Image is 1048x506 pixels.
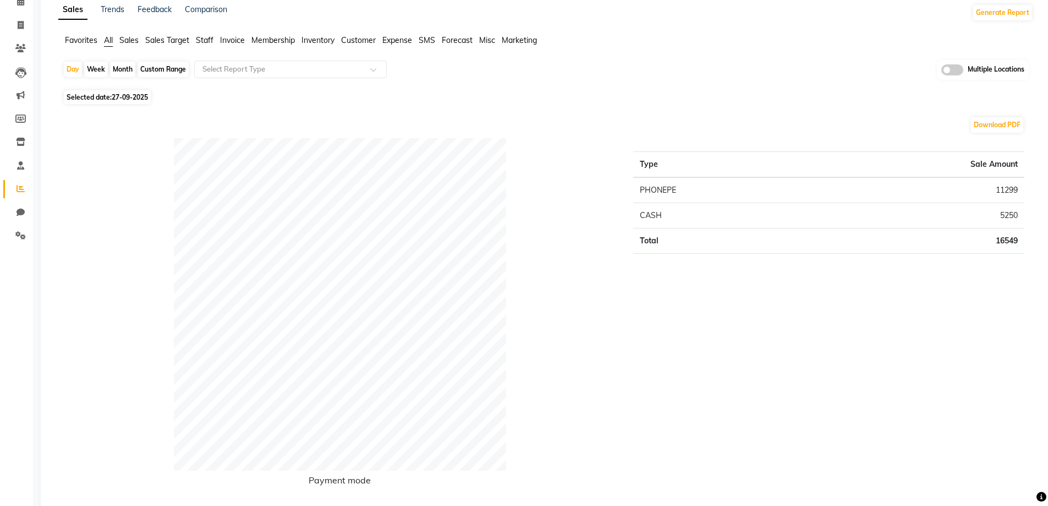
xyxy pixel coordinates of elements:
[138,62,189,77] div: Custom Range
[104,35,113,45] span: All
[633,177,809,203] td: PHONEPE
[809,228,1024,253] td: 16549
[809,203,1024,228] td: 5250
[442,35,473,45] span: Forecast
[145,35,189,45] span: Sales Target
[479,35,495,45] span: Misc
[101,4,124,14] a: Trends
[196,35,213,45] span: Staff
[502,35,537,45] span: Marketing
[185,4,227,14] a: Comparison
[64,62,82,77] div: Day
[633,203,809,228] td: CASH
[110,62,135,77] div: Month
[251,35,295,45] span: Membership
[84,62,108,77] div: Week
[119,35,139,45] span: Sales
[138,4,172,14] a: Feedback
[64,90,151,104] span: Selected date:
[633,228,809,253] td: Total
[971,117,1023,133] button: Download PDF
[341,35,376,45] span: Customer
[220,35,245,45] span: Invoice
[65,35,97,45] span: Favorites
[633,151,809,177] th: Type
[112,93,148,101] span: 27-09-2025
[973,5,1032,20] button: Generate Report
[382,35,412,45] span: Expense
[309,475,371,490] h6: Payment mode
[968,64,1024,75] span: Multiple Locations
[419,35,435,45] span: SMS
[301,35,334,45] span: Inventory
[809,177,1024,203] td: 11299
[809,151,1024,177] th: Sale Amount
